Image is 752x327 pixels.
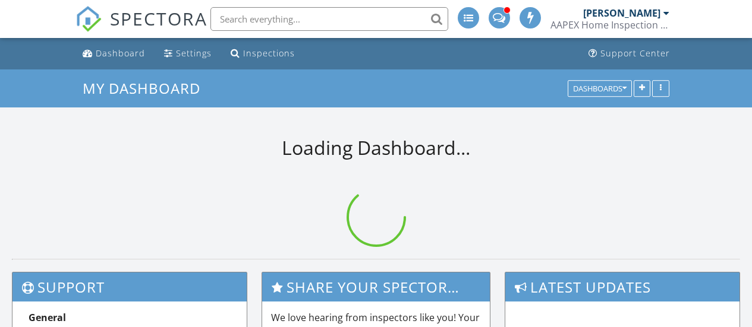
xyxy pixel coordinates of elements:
button: Dashboards [568,80,632,97]
div: Dashboards [573,84,627,93]
strong: General [29,311,66,324]
span: SPECTORA [110,6,207,31]
h3: Support [12,272,247,301]
a: My Dashboard [83,78,210,98]
a: Inspections [226,43,300,65]
a: SPECTORA [75,16,207,41]
a: Dashboard [78,43,150,65]
input: Search everything... [210,7,448,31]
div: AAPEX Home Inspection Services [550,19,669,31]
div: Dashboard [96,47,145,59]
div: Settings [176,47,212,59]
h3: Latest Updates [505,272,740,301]
div: [PERSON_NAME] [583,7,660,19]
div: Inspections [243,47,295,59]
div: Support Center [600,47,670,59]
img: The Best Home Inspection Software - Spectora [75,6,102,32]
h3: Share Your Spectora Experience [262,272,489,301]
a: Support Center [584,43,675,65]
a: Settings [159,43,216,65]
